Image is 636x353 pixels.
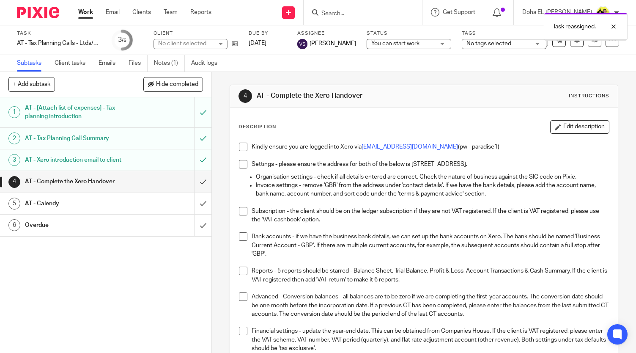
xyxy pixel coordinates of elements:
a: Files [129,55,148,72]
a: Work [78,8,93,17]
h1: AT - Tax Planning Call Summary [25,132,132,145]
div: 4 [8,176,20,188]
a: [EMAIL_ADDRESS][DOMAIN_NAME] [362,144,458,150]
h1: AT - [Attach list of expenses] - Tax planning introduction [25,102,132,123]
p: Settings - please ensure the address for both of the below is [STREET_ADDRESS]. [252,160,609,168]
label: Assignee [297,30,356,37]
span: No tags selected [466,41,511,47]
img: Pixie [17,7,59,18]
div: AT - Tax Planning Calls - Ltds/CICs/Charities [17,39,101,47]
p: Subscription - the client should be on the ledger subscription if they are not VAT registered. If... [252,207,609,224]
p: Advanced - Conversion balances - all balances are to be zero if we are completing the first-year ... [252,292,609,318]
button: + Add subtask [8,77,55,91]
span: [PERSON_NAME] [310,39,356,48]
p: Financial settings - update the year-end date. This can be obtained from Companies House. If the ... [252,327,609,353]
div: No client selected [158,39,213,48]
div: 4 [238,89,252,103]
span: Hide completed [156,81,198,88]
div: 5 [8,198,20,210]
a: Emails [99,55,122,72]
div: Instructions [569,93,609,99]
span: You can start work [371,41,419,47]
span: [DATE] [249,40,266,46]
p: Task reassigned. [553,22,596,31]
h1: AT - Complete the Xero Handover [25,175,132,188]
p: Reports - 5 reports should be starred - Balance Sheet, Trial Balance, Profit & Loss, Account Tran... [252,267,609,284]
h1: Overdue [25,219,132,232]
small: /6 [122,38,126,43]
a: Email [106,8,120,17]
h1: AT - Complete the Xero Handover [257,91,442,100]
a: Notes (1) [154,55,185,72]
p: Organisation settings - check if all details entered are correct. Check the nature of business ag... [256,173,609,181]
div: 3 [118,35,126,45]
div: 2 [8,132,20,144]
p: Invoice settings - remove 'GBR' from the address under 'contact details'. If we have the bank det... [256,181,609,199]
h1: AT - Xero introduction email to client [25,154,132,166]
label: Client [154,30,238,37]
div: 3 [8,154,20,166]
img: svg%3E [297,39,307,49]
div: 6 [8,219,20,231]
a: Reports [190,8,211,17]
h1: AT - Calendy [25,197,132,210]
a: Client tasks [55,55,92,72]
a: Audit logs [191,55,224,72]
a: Team [164,8,178,17]
p: Description [238,124,276,130]
button: Edit description [550,120,609,134]
label: Task [17,30,101,37]
label: Due by [249,30,287,37]
button: Hide completed [143,77,203,91]
p: Bank accounts - if we have the business bank details, we can set up the bank accounts on Xero. Th... [252,232,609,258]
a: Subtasks [17,55,48,72]
p: Kindly ensure you are logged into Xero via (pw - paradise1) [252,143,609,151]
a: Clients [132,8,151,17]
div: 1 [8,106,20,118]
img: Doha-Starbridge.jpg [596,6,610,19]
